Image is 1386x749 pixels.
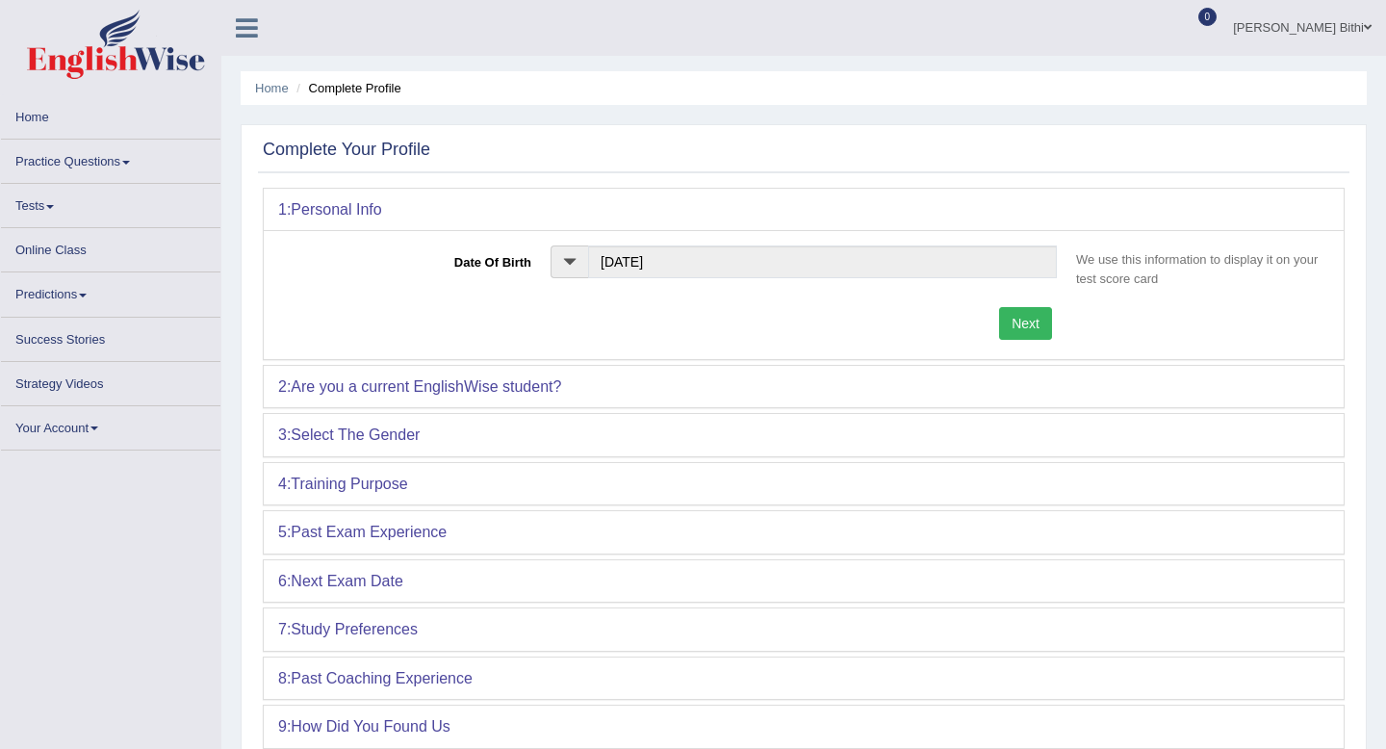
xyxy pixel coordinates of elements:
b: Are you a current EnglishWise student? [291,378,561,395]
h2: Complete Your Profile [263,141,430,160]
a: Home [255,81,289,95]
a: Practice Questions [1,140,220,177]
div: 5: [264,511,1344,554]
a: Tests [1,184,220,221]
b: Select The Gender [291,426,420,443]
a: Success Stories [1,318,220,355]
b: How Did You Found Us [291,718,449,735]
div: 3: [264,414,1344,456]
div: 7: [264,608,1344,651]
a: Home [1,95,220,133]
b: Past Exam Experience [291,524,447,540]
div: 9: [264,706,1344,748]
div: 4: [264,463,1344,505]
b: Training Purpose [291,476,407,492]
button: Next [999,307,1052,340]
b: Past Coaching Experience [291,670,473,686]
a: Online Class [1,228,220,266]
a: Strategy Videos [1,362,220,400]
p: We use this information to display it on your test score card [1066,250,1329,287]
b: Next Exam Date [291,573,402,589]
span: 0 [1198,8,1218,26]
a: Predictions [1,272,220,310]
li: Complete Profile [292,79,400,97]
div: 2: [264,366,1344,408]
b: Study Preferences [291,621,418,637]
b: Personal Info [291,201,381,218]
div: 8: [264,658,1344,700]
div: 6: [264,560,1344,603]
div: 1: [264,189,1344,231]
span: Select date [551,245,588,278]
label: Date Of Birth [278,245,541,271]
a: Your Account [1,406,220,444]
